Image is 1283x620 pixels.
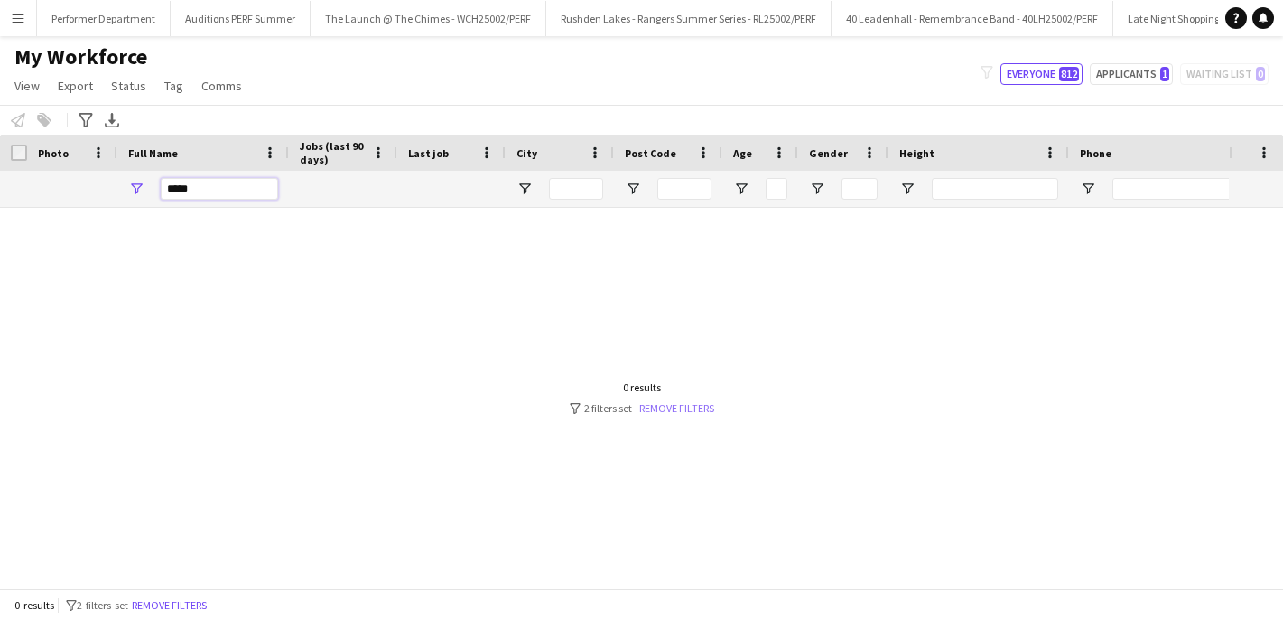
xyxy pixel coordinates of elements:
[1080,181,1096,197] button: Open Filter Menu
[639,401,714,415] a: Remove filters
[11,145,27,161] input: Column with Header Selection
[14,43,147,70] span: My Workforce
[37,1,171,36] button: Performer Department
[899,146,934,160] span: Height
[111,78,146,94] span: Status
[932,178,1058,200] input: Height Filter Input
[157,74,191,98] a: Tag
[809,146,848,160] span: Gender
[300,139,365,166] span: Jobs (last 90 days)
[625,146,676,160] span: Post Code
[38,146,69,160] span: Photo
[128,146,178,160] span: Full Name
[841,178,878,200] input: Gender Filter Input
[516,146,537,160] span: City
[51,74,100,98] a: Export
[1080,146,1111,160] span: Phone
[128,181,144,197] button: Open Filter Menu
[1000,63,1083,85] button: Everyone812
[570,380,714,394] div: 0 results
[733,181,749,197] button: Open Filter Menu
[161,178,278,200] input: Full Name Filter Input
[1160,67,1169,81] span: 1
[1059,67,1079,81] span: 812
[194,74,249,98] a: Comms
[733,146,752,160] span: Age
[75,109,97,131] app-action-btn: Advanced filters
[832,1,1113,36] button: 40 Leadenhall - Remembrance Band - 40LH25002/PERF
[104,74,153,98] a: Status
[311,1,546,36] button: The Launch @ The Chimes - WCH25002/PERF
[77,598,128,612] span: 2 filters set
[899,181,916,197] button: Open Filter Menu
[570,401,714,415] div: 2 filters set
[128,596,210,615] button: Remove filters
[1090,63,1173,85] button: Applicants1
[546,1,832,36] button: Rushden Lakes - Rangers Summer Series - RL25002/PERF
[516,181,533,197] button: Open Filter Menu
[408,146,449,160] span: Last job
[171,1,311,36] button: Auditions PERF Summer
[164,78,183,94] span: Tag
[7,74,47,98] a: View
[14,78,40,94] span: View
[809,181,825,197] button: Open Filter Menu
[549,178,603,200] input: City Filter Input
[101,109,123,131] app-action-btn: Export XLSX
[766,178,787,200] input: Age Filter Input
[625,181,641,197] button: Open Filter Menu
[201,78,242,94] span: Comms
[657,178,711,200] input: Post Code Filter Input
[58,78,93,94] span: Export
